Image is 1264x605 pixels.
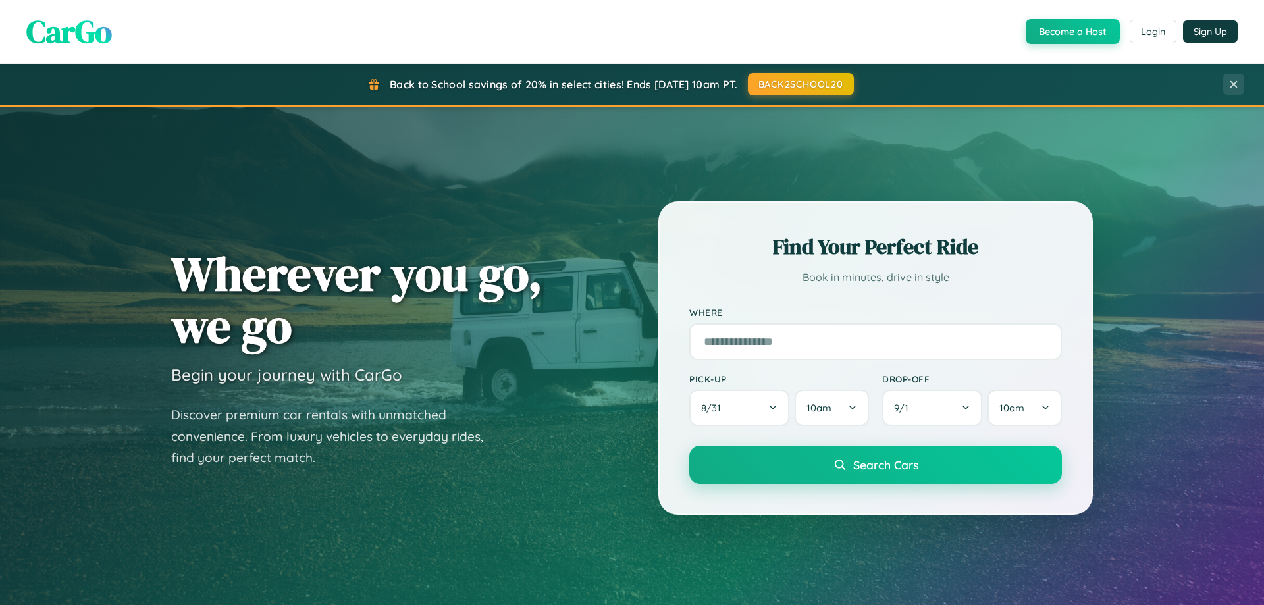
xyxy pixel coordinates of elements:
span: 9 / 1 [894,402,915,414]
p: Discover premium car rentals with unmatched convenience. From luxury vehicles to everyday rides, ... [171,404,500,469]
h1: Wherever you go, we go [171,248,542,352]
button: Search Cars [689,446,1062,484]
label: Drop-off [882,373,1062,384]
h3: Begin your journey with CarGo [171,365,402,384]
button: BACK2SCHOOL20 [748,73,854,95]
button: Become a Host [1026,19,1120,44]
button: 10am [795,390,869,426]
button: 8/31 [689,390,789,426]
button: 10am [987,390,1062,426]
span: Search Cars [853,458,918,472]
button: Login [1130,20,1176,43]
label: Where [689,307,1062,318]
button: Sign Up [1183,20,1238,43]
h2: Find Your Perfect Ride [689,232,1062,261]
span: CarGo [26,10,112,53]
span: 8 / 31 [701,402,727,414]
p: Book in minutes, drive in style [689,268,1062,287]
span: Back to School savings of 20% in select cities! Ends [DATE] 10am PT. [390,78,737,91]
span: 10am [999,402,1024,414]
label: Pick-up [689,373,869,384]
button: 9/1 [882,390,982,426]
span: 10am [806,402,831,414]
